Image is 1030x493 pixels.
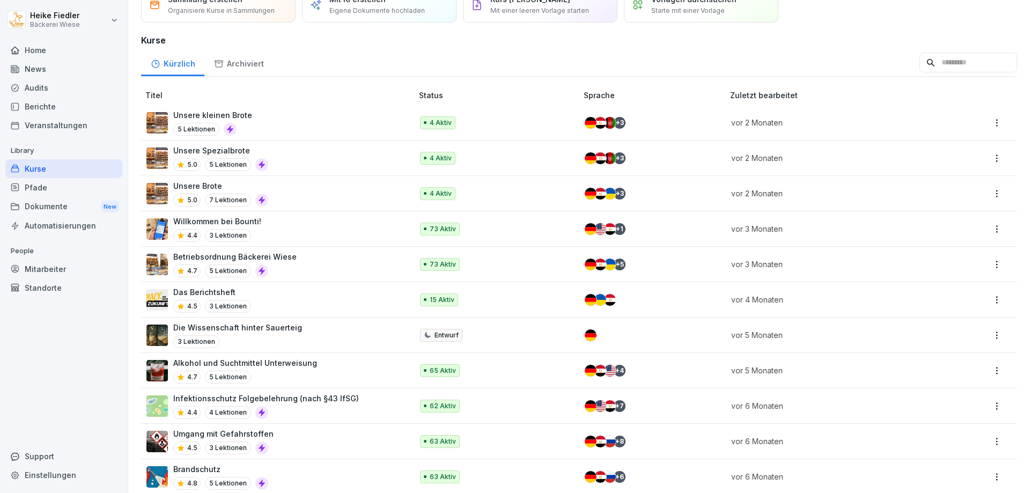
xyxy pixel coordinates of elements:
p: 5.0 [187,160,197,170]
div: New [101,201,119,213]
p: 4.5 [187,301,197,311]
p: vor 6 Monaten [731,471,931,482]
img: ld7l3n8yhwsm9s97v7r6kg9c.png [146,148,168,169]
img: af.svg [604,117,616,129]
div: Veranstaltungen [5,116,122,135]
div: + 4 [614,365,626,377]
p: 4.8 [187,479,197,488]
div: Einstellungen [5,466,122,484]
p: 73 Aktiv [430,224,456,234]
img: eg.svg [594,436,606,447]
p: Mit einer leeren Vorlage starten [490,6,589,16]
div: Automatisierungen [5,216,122,235]
img: eg.svg [594,188,606,200]
a: Mitarbeiter [5,260,122,278]
img: eg.svg [604,400,616,412]
p: Status [419,90,579,101]
p: Titel [145,90,415,101]
p: People [5,242,122,260]
a: News [5,60,122,78]
p: 5 Lektionen [205,158,251,171]
p: 3 Lektionen [173,335,219,348]
div: Dokumente [5,197,122,217]
p: 63 Aktiv [430,472,456,482]
div: + 3 [614,188,626,200]
p: Eigene Dokumente hochladen [329,6,425,16]
p: vor 5 Monaten [731,365,931,376]
img: de.svg [585,188,597,200]
p: 7 Lektionen [205,194,251,207]
img: us.svg [594,223,606,235]
img: ro33qf0i8ndaw7nkfv0stvse.png [146,431,168,452]
div: + 1 [614,223,626,235]
img: r9f294wq4cndzvq6mzt1bbrd.png [146,360,168,381]
img: b0iy7e1gfawqjs4nezxuanzk.png [146,466,168,488]
img: de.svg [585,365,597,377]
img: us.svg [604,365,616,377]
p: Willkommen bei Bounti! [173,216,261,227]
img: w05lm3fuwaednkql9iblmewi.png [146,289,168,311]
img: de.svg [585,400,597,412]
p: Zuletzt bearbeitet [730,90,944,101]
a: Home [5,41,122,60]
img: de.svg [585,471,597,483]
p: vor 5 Monaten [731,329,931,341]
p: Umgang mit Gefahrstoffen [173,428,274,439]
p: 4.7 [187,372,197,382]
div: + 6 [614,471,626,483]
p: vor 2 Monaten [731,188,931,199]
img: ua.svg [604,259,616,270]
a: Kurse [5,159,122,178]
div: Berichte [5,97,122,116]
img: xh3bnih80d1pxcetv9zsuevg.png [146,218,168,240]
p: Entwurf [435,330,459,340]
div: + 5 [614,259,626,270]
img: de.svg [585,294,597,306]
p: vor 6 Monaten [731,436,931,447]
p: 4 Lektionen [205,406,251,419]
p: Alkohol und Suchtmittel Unterweisung [173,357,317,369]
div: Audits [5,78,122,97]
a: Archiviert [204,49,273,76]
p: Brandschutz [173,463,268,475]
img: ld7l3n8yhwsm9s97v7r6kg9c.png [146,183,168,204]
a: Standorte [5,278,122,297]
img: ru.svg [604,471,616,483]
img: tgff07aey9ahi6f4hltuk21p.png [146,395,168,417]
p: Sprache [584,90,726,101]
p: Das Berichtsheft [173,286,251,298]
p: 4.7 [187,266,197,276]
p: Library [5,142,122,159]
a: Kürzlich [141,49,204,76]
p: 4.4 [187,231,197,240]
p: 3 Lektionen [205,229,251,242]
p: vor 3 Monaten [731,223,931,234]
p: 5.0 [187,195,197,205]
p: Heike Fiedler [30,11,80,20]
h3: Kurse [141,34,1017,47]
img: de.svg [585,259,597,270]
div: Support [5,447,122,466]
p: 63 Aktiv [430,437,456,446]
div: + 8 [614,436,626,447]
img: ld7l3n8yhwsm9s97v7r6kg9c.png [146,112,168,134]
img: ru.svg [604,436,616,447]
p: 5 Lektionen [205,264,251,277]
div: + 3 [614,117,626,129]
img: de.svg [585,436,597,447]
p: 4 Aktiv [430,153,452,163]
img: af.svg [604,152,616,164]
p: Betriebsordnung Bäckerei Wiese [173,251,297,262]
img: mgipxi34515hpig0v7c9itxp.png [146,325,168,346]
p: 3 Lektionen [205,300,251,313]
div: Pfade [5,178,122,197]
img: eg.svg [594,471,606,483]
p: 4 Aktiv [430,118,452,128]
p: 73 Aktiv [430,260,456,269]
p: 62 Aktiv [430,401,456,411]
img: ua.svg [604,188,616,200]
